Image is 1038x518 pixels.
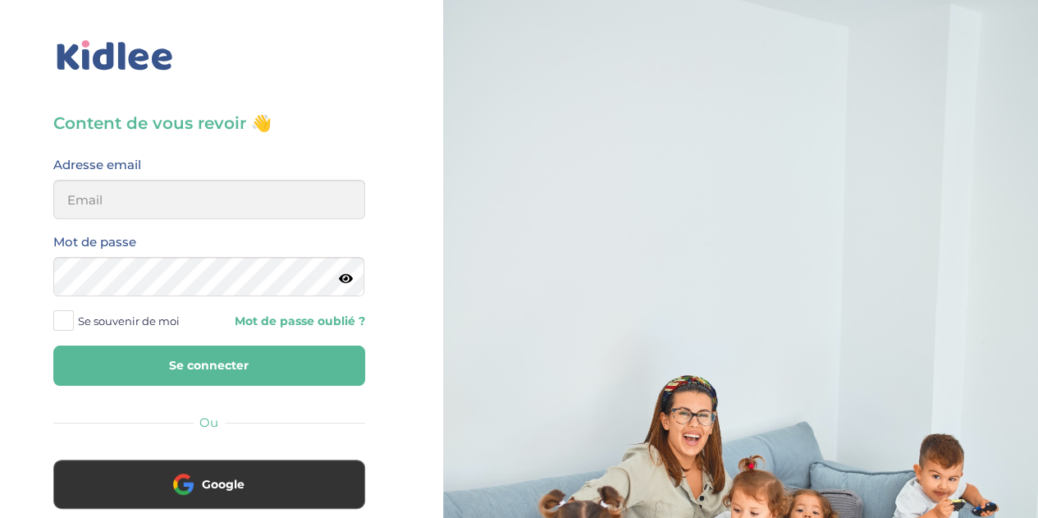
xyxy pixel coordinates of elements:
label: Mot de passe [53,231,136,253]
span: Ou [199,415,218,430]
img: logo_kidlee_bleu [53,37,176,75]
input: Email [53,180,365,219]
a: Mot de passe oublié ? [222,314,365,329]
span: Google [202,476,245,493]
h3: Content de vous revoir 👋 [53,112,365,135]
label: Adresse email [53,154,141,176]
button: Google [53,460,365,509]
a: Google [53,488,365,503]
button: Se connecter [53,346,365,386]
span: Se souvenir de moi [78,310,180,332]
img: google.png [173,474,194,494]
